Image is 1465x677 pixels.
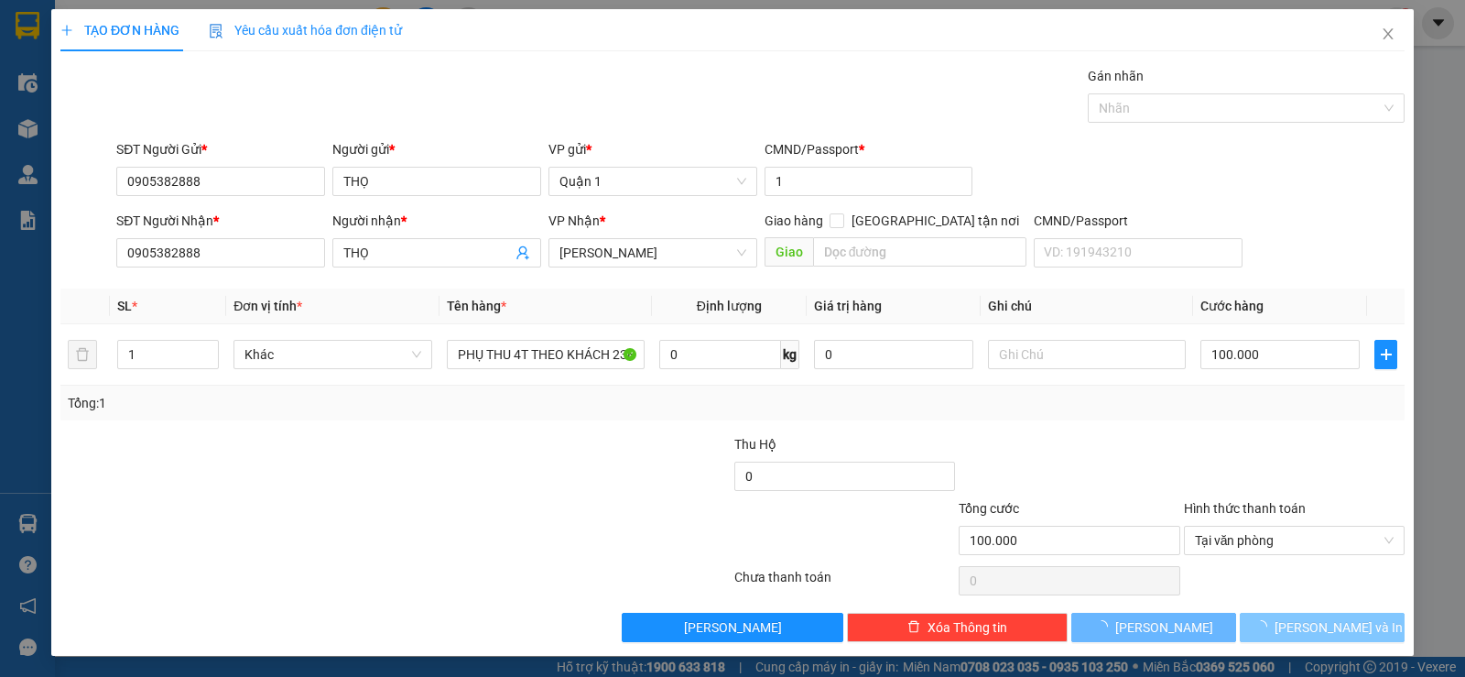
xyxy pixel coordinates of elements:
button: [PERSON_NAME] [622,613,842,642]
span: plus [1375,347,1396,362]
img: logo.jpg [199,23,243,67]
span: Khác [244,341,420,368]
div: CMND/Passport [765,139,973,159]
button: deleteXóa Thông tin [847,613,1068,642]
input: 0 [814,340,973,369]
button: plus [1374,340,1397,369]
div: CMND/Passport [1034,211,1243,231]
span: Tại văn phòng [1195,527,1394,554]
b: Trà Lan Viên [23,118,67,204]
div: SĐT Người Gửi [116,139,325,159]
span: Đơn vị tính [233,299,302,313]
div: Tổng: 1 [68,393,567,413]
img: icon [209,24,223,38]
span: TẠO ĐƠN HÀNG [60,23,179,38]
label: Gán nhãn [1088,69,1144,83]
span: Định lượng [697,299,762,313]
span: [GEOGRAPHIC_DATA] tận nơi [844,211,1026,231]
li: (c) 2017 [154,87,252,110]
th: Ghi chú [981,289,1193,324]
span: Tổng cước [959,501,1019,516]
span: Tên hàng [447,299,506,313]
div: Người nhận [332,211,541,231]
button: Close [1362,9,1414,60]
span: loading [1254,620,1275,633]
div: SĐT Người Nhận [116,211,325,231]
span: close [1381,27,1395,41]
span: Quận 1 [559,168,746,195]
span: Giao hàng [765,213,823,228]
span: loading [1095,620,1115,633]
input: Dọc đường [813,237,1027,267]
label: Hình thức thanh toán [1184,501,1306,516]
span: delete [907,620,920,635]
div: Người gửi [332,139,541,159]
button: [PERSON_NAME] [1071,613,1236,642]
span: [PERSON_NAME] và In [1275,617,1403,638]
div: VP gửi [548,139,757,159]
span: kg [781,340,799,369]
b: Trà Lan Viên - Gửi khách hàng [113,27,181,208]
span: SL [117,299,132,313]
span: Yêu cầu xuất hóa đơn điện tử [209,23,402,38]
span: Giao [765,237,813,267]
span: Cước hàng [1200,299,1264,313]
b: [DOMAIN_NAME] [154,70,252,84]
span: Phan Rang [559,239,746,267]
span: Xóa Thông tin [928,617,1007,638]
button: [PERSON_NAME] và In [1240,613,1405,642]
div: Chưa thanh toán [732,567,957,599]
span: VP Nhận [548,213,600,228]
span: Thu Hộ [734,437,776,452]
span: user-add [515,246,530,260]
span: Giá trị hàng [814,299,882,313]
input: VD: Bàn, Ghế [447,340,645,369]
button: delete [68,340,97,369]
span: plus [60,24,73,37]
input: Ghi Chú [988,340,1186,369]
span: [PERSON_NAME] [1115,617,1213,638]
span: [PERSON_NAME] [684,617,782,638]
